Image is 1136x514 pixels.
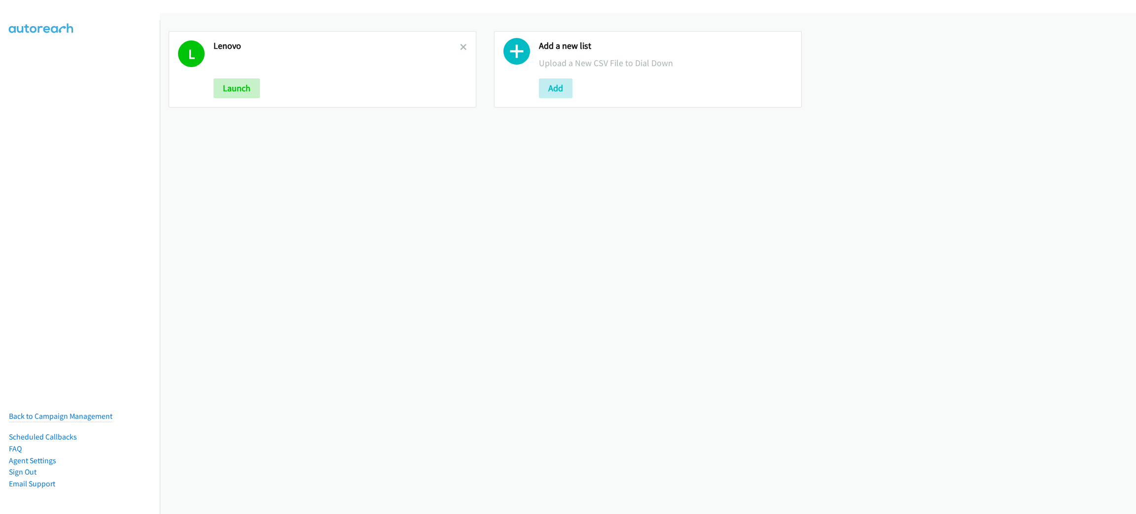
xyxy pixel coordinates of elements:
[9,467,36,477] a: Sign Out
[9,479,55,488] a: Email Support
[9,456,56,465] a: Agent Settings
[9,411,112,421] a: Back to Campaign Management
[178,40,205,67] h1: L
[539,40,792,52] h2: Add a new list
[539,78,572,98] button: Add
[9,432,77,441] a: Scheduled Callbacks
[9,444,22,453] a: FAQ
[213,78,260,98] button: Launch
[213,40,460,52] h2: Lenovo
[539,56,792,70] p: Upload a New CSV File to Dial Down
